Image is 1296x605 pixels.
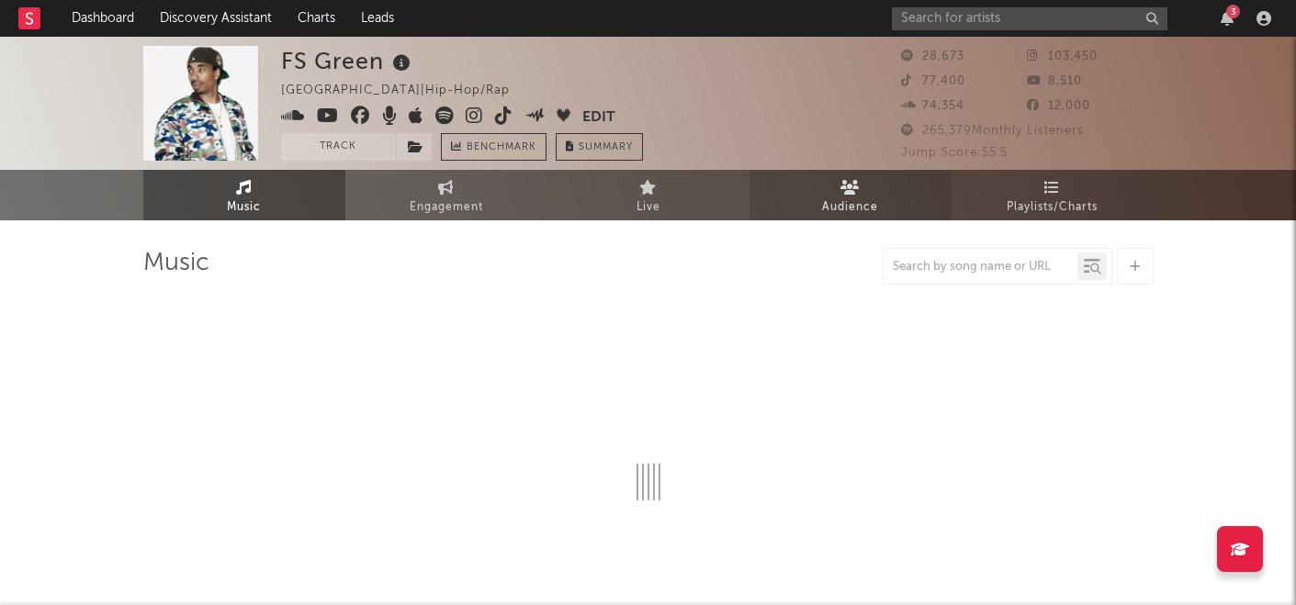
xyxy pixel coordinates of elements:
[281,133,396,161] button: Track
[441,133,547,161] a: Benchmark
[901,100,964,112] span: 74,354
[556,133,643,161] button: Summary
[1027,100,1090,112] span: 12,000
[901,125,1084,137] span: 265,379 Monthly Listeners
[579,142,633,152] span: Summary
[749,170,952,220] a: Audience
[143,170,345,220] a: Music
[1027,50,1098,62] span: 103,450
[822,196,878,218] span: Audience
[345,170,547,220] a: Engagement
[637,196,660,218] span: Live
[1226,5,1240,18] div: 3
[952,170,1154,220] a: Playlists/Charts
[467,137,536,159] span: Benchmark
[1027,75,1082,87] span: 8,510
[281,46,415,76] div: FS Green
[281,80,531,102] div: [GEOGRAPHIC_DATA] | Hip-Hop/Rap
[901,50,964,62] span: 28,673
[901,147,1008,159] span: Jump Score: 55.5
[1221,11,1234,26] button: 3
[892,7,1167,30] input: Search for artists
[582,106,615,129] button: Edit
[901,75,965,87] span: 77,400
[410,196,483,218] span: Engagement
[547,170,749,220] a: Live
[227,196,261,218] span: Music
[1007,196,1098,218] span: Playlists/Charts
[884,260,1077,274] input: Search by song name or URL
